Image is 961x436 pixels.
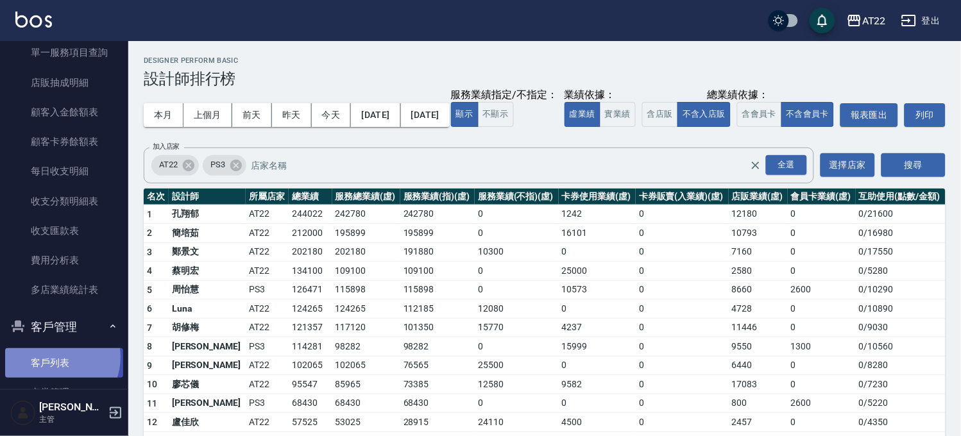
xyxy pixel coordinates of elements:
td: 191880 [400,242,475,262]
td: 8660 [729,280,788,299]
h2: Designer Perform Basic [144,56,946,65]
td: 9582 [559,375,636,394]
td: 124265 [332,299,400,319]
span: 4 [147,265,152,276]
th: 服務業績(不指)(虛) [475,189,559,205]
td: 0 [559,242,636,262]
td: 0 [788,413,856,432]
td: 0 [475,224,559,243]
button: 不含入店販 [677,102,731,127]
td: 0 [636,224,729,243]
td: 蔡明宏 [169,262,246,281]
td: 0 [788,299,856,319]
td: 102065 [332,356,400,375]
button: 上個月 [183,103,232,127]
td: 800 [729,394,788,413]
td: 10573 [559,280,636,299]
td: 0 / 5280 [856,262,946,281]
button: 列印 [905,103,946,127]
td: 0 [636,356,729,375]
td: AT22 [246,262,289,281]
td: 102065 [289,356,332,375]
th: 總業績 [289,189,332,205]
td: 4728 [729,299,788,319]
a: 收支分類明細表 [5,187,123,216]
th: 服務總業績(虛) [332,189,400,205]
td: 鄭景文 [169,242,246,262]
td: AT22 [246,242,289,262]
td: 0 [475,262,559,281]
td: 0 [636,299,729,319]
td: 10300 [475,242,559,262]
th: 名次 [144,189,169,205]
td: AT22 [246,299,289,319]
td: AT22 [246,356,289,375]
td: 0 [788,242,856,262]
td: 117120 [332,318,400,337]
span: 10 [147,379,158,389]
td: 0 [636,375,729,394]
td: 25000 [559,262,636,281]
span: 8 [147,341,152,351]
td: 28915 [400,413,475,432]
button: 本月 [144,103,183,127]
th: 設計師 [169,189,246,205]
td: 7160 [729,242,788,262]
td: 0 [788,375,856,394]
a: 店販抽成明細 [5,68,123,97]
td: AT22 [246,375,289,394]
a: 卡券管理 [5,378,123,407]
td: 12580 [475,375,559,394]
button: 選擇店家 [821,153,875,177]
td: 4500 [559,413,636,432]
td: 73385 [400,375,475,394]
td: 0 [636,262,729,281]
td: 0 [788,356,856,375]
td: 202180 [289,242,332,262]
button: AT22 [842,8,891,34]
td: 0 [559,394,636,413]
button: [DATE] [351,103,400,127]
td: 126471 [289,280,332,299]
button: 不顯示 [478,102,514,127]
div: 總業績依據： [642,88,834,102]
button: save [810,8,835,33]
th: 卡券使用業績(虛) [559,189,636,205]
td: 68430 [332,394,400,413]
td: 115898 [400,280,475,299]
a: 費用分析表 [5,246,123,275]
td: 0 [788,262,856,281]
td: 0 [636,413,729,432]
button: 含會員卡 [737,102,782,127]
td: 15770 [475,318,559,337]
button: 客戶管理 [5,310,123,344]
td: 0 [636,280,729,299]
a: 多店業績統計表 [5,275,123,305]
span: 11 [147,398,158,408]
td: 98282 [332,337,400,356]
label: 加入店家 [153,142,180,151]
button: 實業績 [600,102,636,127]
td: 24110 [475,413,559,432]
td: 101350 [400,318,475,337]
td: 胡修梅 [169,318,246,337]
button: 報表匯出 [840,103,898,127]
td: Luna [169,299,246,319]
td: 2580 [729,262,788,281]
td: 242780 [400,205,475,224]
a: 客戶列表 [5,348,123,378]
td: AT22 [246,224,289,243]
div: 服務業績指定/不指定： [451,88,558,102]
button: 不含會員卡 [781,102,835,127]
td: 0 / 10890 [856,299,946,319]
td: 15999 [559,337,636,356]
span: 2 [147,228,152,238]
td: 0 [788,318,856,337]
button: 今天 [312,103,352,127]
td: 53025 [332,413,400,432]
a: 單一服務項目查詢 [5,38,123,67]
td: PS3 [246,280,289,299]
td: 6440 [729,356,788,375]
h3: 設計師排行榜 [144,70,946,88]
td: 12080 [475,299,559,319]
